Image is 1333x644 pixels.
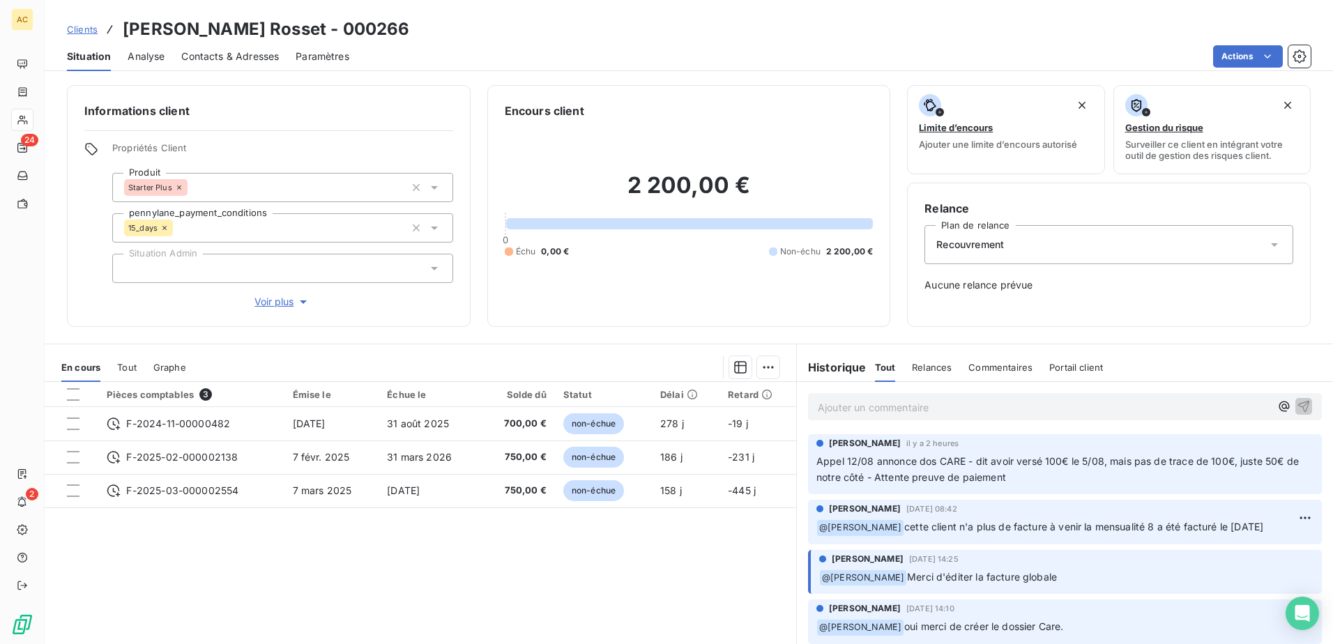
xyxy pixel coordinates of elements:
[563,413,624,434] span: non-échue
[660,451,683,463] span: 186 j
[67,24,98,35] span: Clients
[128,224,158,232] span: 15_days
[660,389,711,400] div: Délai
[503,234,508,245] span: 0
[541,245,569,258] span: 0,00 €
[126,417,230,431] span: F-2024-11-00000482
[489,450,546,464] span: 750,00 €
[1286,597,1319,630] div: Open Intercom Messenger
[489,389,546,400] div: Solde dû
[21,134,38,146] span: 24
[293,389,371,400] div: Émise le
[67,49,111,63] span: Situation
[293,417,326,429] span: [DATE]
[936,238,1004,252] span: Recouvrement
[1125,139,1299,161] span: Surveiller ce client en intégrant votre outil de gestion des risques client.
[123,17,409,42] h3: [PERSON_NAME] Rosset - 000266
[505,171,874,213] h2: 2 200,00 €
[124,262,135,275] input: Ajouter une valeur
[254,295,310,309] span: Voir plus
[906,505,957,513] span: [DATE] 08:42
[829,437,901,450] span: [PERSON_NAME]
[924,200,1293,217] h6: Relance
[968,362,1033,373] span: Commentaires
[907,85,1104,174] button: Limite d’encoursAjouter une limite d’encours autorisé
[907,571,1057,583] span: Merci d'éditer la facture globale
[728,389,788,400] div: Retard
[112,142,453,162] span: Propriétés Client
[563,447,624,468] span: non-échue
[919,139,1077,150] span: Ajouter une limite d’encours autorisé
[11,8,33,31] div: AC
[817,620,904,636] span: @ [PERSON_NAME]
[1049,362,1103,373] span: Portail client
[829,602,901,615] span: [PERSON_NAME]
[489,417,546,431] span: 700,00 €
[1125,122,1203,133] span: Gestion du risque
[728,417,748,429] span: -19 j
[296,49,349,63] span: Paramètres
[387,389,472,400] div: Échue le
[797,359,867,376] h6: Historique
[387,417,449,429] span: 31 août 2025
[1113,85,1311,174] button: Gestion du risqueSurveiller ce client en intégrant votre outil de gestion des risques client.
[84,102,453,119] h6: Informations client
[875,362,896,373] span: Tout
[387,451,452,463] span: 31 mars 2026
[829,503,901,515] span: [PERSON_NAME]
[728,451,754,463] span: -231 j
[126,450,238,464] span: F-2025-02-000002138
[128,49,165,63] span: Analyse
[826,245,874,258] span: 2 200,00 €
[563,480,624,501] span: non-échue
[912,362,952,373] span: Relances
[199,388,212,401] span: 3
[904,620,1063,632] span: oui merci de créer le dossier Care.
[924,278,1293,292] span: Aucune relance prévue
[153,362,186,373] span: Graphe
[126,484,238,498] span: F-2025-03-000002554
[820,570,906,586] span: @ [PERSON_NAME]
[505,102,584,119] h6: Encours client
[563,389,643,400] div: Statut
[117,362,137,373] span: Tout
[387,484,420,496] span: [DATE]
[173,222,184,234] input: Ajouter une valeur
[516,245,536,258] span: Échu
[906,439,959,447] span: il y a 2 heures
[904,521,1263,532] span: cette client n'a plus de facture à venir la mensualité 8 a été facturé le [DATE]
[909,555,959,563] span: [DATE] 14:25
[489,484,546,498] span: 750,00 €
[128,183,172,192] span: Starter Plus
[26,488,38,500] span: 2
[832,553,904,565] span: [PERSON_NAME]
[293,451,350,463] span: 7 févr. 2025
[660,417,684,429] span: 278 j
[816,455,1302,483] span: Appel 12/08 annonce dos CARE - dit avoir versé 100€ le 5/08, mais pas de trace de 100€, juste 50€...
[660,484,682,496] span: 158 j
[906,604,954,613] span: [DATE] 14:10
[780,245,821,258] span: Non-échu
[107,388,275,401] div: Pièces comptables
[728,484,756,496] span: -445 j
[11,613,33,636] img: Logo LeanPay
[11,137,33,159] a: 24
[181,49,279,63] span: Contacts & Adresses
[919,122,993,133] span: Limite d’encours
[67,22,98,36] a: Clients
[1213,45,1283,68] button: Actions
[112,294,453,309] button: Voir plus
[188,181,199,194] input: Ajouter une valeur
[293,484,352,496] span: 7 mars 2025
[61,362,100,373] span: En cours
[817,520,904,536] span: @ [PERSON_NAME]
